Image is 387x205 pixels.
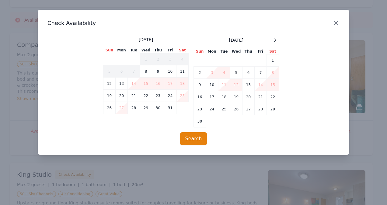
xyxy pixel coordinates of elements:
[152,102,164,114] td: 30
[194,103,206,115] td: 23
[176,47,189,53] th: Sat
[218,67,230,79] td: 4
[140,53,152,65] td: 1
[218,103,230,115] td: 25
[230,91,242,103] td: 19
[128,102,140,114] td: 28
[116,90,128,102] td: 20
[267,103,279,115] td: 29
[152,47,164,53] th: Thu
[103,78,116,90] td: 12
[242,49,255,54] th: Thu
[103,47,116,53] th: Sun
[230,67,242,79] td: 5
[128,78,140,90] td: 14
[164,65,176,78] td: 10
[267,49,279,54] th: Sat
[267,91,279,103] td: 22
[128,47,140,53] th: Tue
[194,79,206,91] td: 9
[116,102,128,114] td: 27
[128,65,140,78] td: 7
[194,67,206,79] td: 2
[140,78,152,90] td: 15
[103,102,116,114] td: 26
[140,102,152,114] td: 29
[218,91,230,103] td: 18
[128,90,140,102] td: 21
[242,67,255,79] td: 6
[116,47,128,53] th: Mon
[164,47,176,53] th: Fri
[255,67,267,79] td: 7
[206,79,218,91] td: 10
[230,49,242,54] th: Wed
[206,49,218,54] th: Mon
[194,115,206,127] td: 30
[194,91,206,103] td: 16
[194,49,206,54] th: Sun
[103,90,116,102] td: 19
[242,79,255,91] td: 13
[47,19,340,27] h3: Check Availability
[255,79,267,91] td: 14
[116,78,128,90] td: 13
[152,53,164,65] td: 2
[176,53,189,65] td: 4
[242,91,255,103] td: 20
[267,79,279,91] td: 15
[206,91,218,103] td: 17
[180,132,207,145] button: Search
[152,90,164,102] td: 23
[176,78,189,90] td: 18
[116,65,128,78] td: 6
[230,103,242,115] td: 26
[164,53,176,65] td: 3
[230,79,242,91] td: 12
[103,65,116,78] td: 5
[164,90,176,102] td: 24
[267,67,279,79] td: 8
[255,49,267,54] th: Fri
[152,65,164,78] td: 9
[229,37,243,43] span: [DATE]
[140,65,152,78] td: 8
[139,36,153,43] span: [DATE]
[206,103,218,115] td: 24
[140,90,152,102] td: 22
[267,54,279,67] td: 1
[242,103,255,115] td: 27
[255,91,267,103] td: 21
[152,78,164,90] td: 16
[140,47,152,53] th: Wed
[206,67,218,79] td: 3
[164,102,176,114] td: 31
[176,90,189,102] td: 25
[176,65,189,78] td: 11
[255,103,267,115] td: 28
[218,79,230,91] td: 11
[218,49,230,54] th: Tue
[164,78,176,90] td: 17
